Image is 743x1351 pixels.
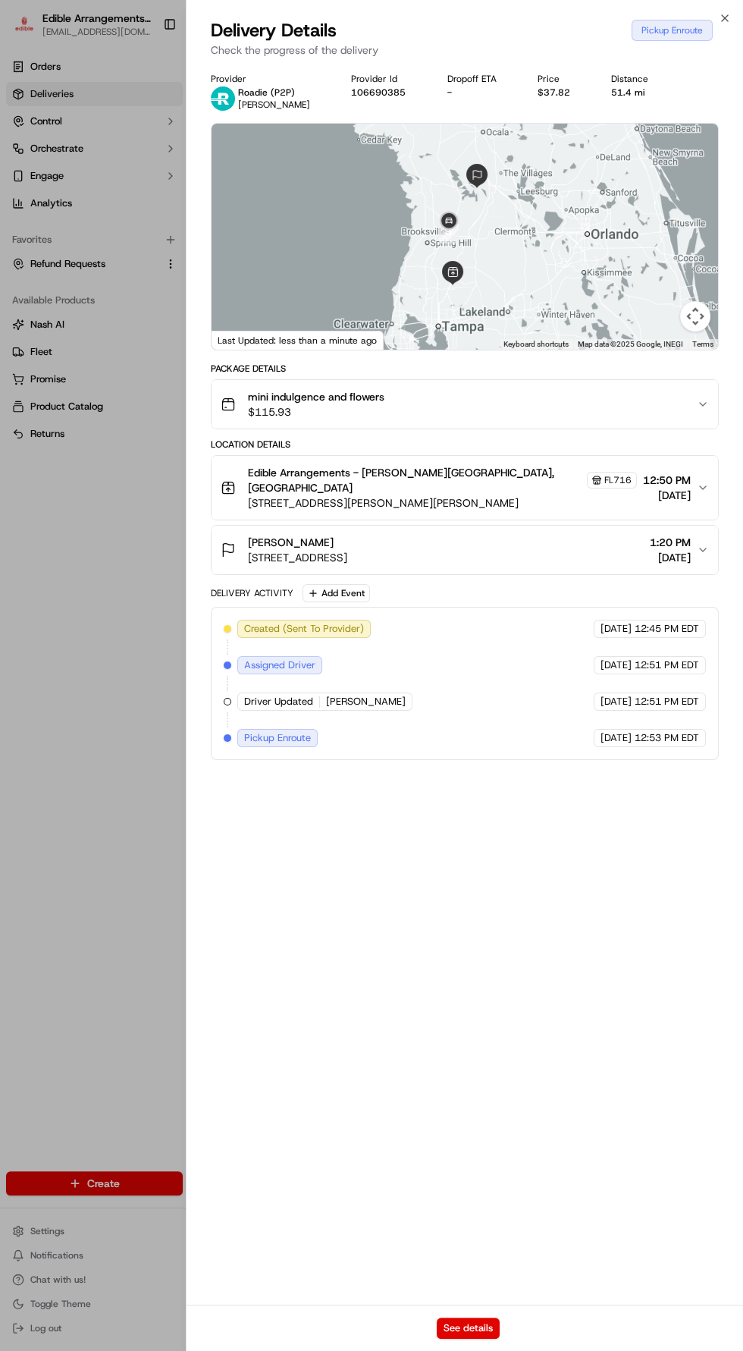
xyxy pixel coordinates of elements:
span: 12:53 PM EDT [635,731,699,745]
span: Assigned Driver [244,658,315,672]
span: [DATE] [600,658,632,672]
div: 📗 [15,340,27,352]
a: 📗Knowledge Base [9,332,122,360]
button: mini indulgence and flowers$115.93 [212,380,718,429]
span: Driver Updated [244,695,313,708]
a: Open this area in Google Maps (opens a new window) [215,330,265,350]
span: [PERSON_NAME] [238,99,310,111]
button: Add Event [303,584,370,602]
button: Map camera controls [680,301,710,331]
p: Welcome 👋 [15,60,276,84]
div: Provider [211,73,339,85]
div: Distance [611,73,677,85]
p: Roadie (P2P) [238,86,310,99]
div: $37.82 [538,86,599,99]
img: 1736555255976-a54dd68f-1ca7-489b-9aae-adbdc363a1c4 [15,144,42,171]
div: We're available if you need us! [68,159,208,171]
div: 💻 [128,340,140,352]
span: Pickup Enroute [244,731,311,745]
button: [PERSON_NAME][STREET_ADDRESS]1:20 PM[DATE] [212,526,718,574]
span: FL716 [604,474,632,486]
span: $115.93 [248,404,384,419]
img: 8571987876998_91fb9ceb93ad5c398215_72.jpg [32,144,59,171]
img: Nash [15,14,45,45]
span: Edible Arrangements - [PERSON_NAME][GEOGRAPHIC_DATA], [GEOGRAPHIC_DATA] [248,465,584,495]
span: Knowledge Base [30,338,116,353]
span: 12:51 PM EDT [635,658,699,672]
span: [PERSON_NAME] [47,275,123,287]
span: [DATE] [173,234,204,247]
span: [DATE] [134,275,165,287]
div: Price [538,73,599,85]
span: [DATE] [600,731,632,745]
div: Start new chat [68,144,249,159]
img: roadie-logo-v2.jpg [211,86,235,111]
span: Wisdom [PERSON_NAME] [47,234,161,247]
button: Edible Arrangements - [PERSON_NAME][GEOGRAPHIC_DATA], [GEOGRAPHIC_DATA]FL716[STREET_ADDRESS][PERS... [212,456,718,520]
span: Delivery Details [211,18,337,42]
button: 106690385 [351,86,406,99]
span: API Documentation [143,338,243,353]
div: Dropoff ETA [447,73,525,85]
div: Package Details [211,363,719,375]
span: [DATE] [600,695,632,708]
span: [PERSON_NAME] [326,695,406,708]
span: [PERSON_NAME] [248,535,334,550]
img: Google [215,330,265,350]
a: Terms (opens in new tab) [692,340,713,348]
button: Start new chat [258,149,276,167]
span: [DATE] [650,550,691,565]
div: Last Updated: less than a minute ago [212,331,384,350]
input: Got a question? Start typing here... [39,97,273,113]
div: 51.4 mi [611,86,677,99]
span: Pylon [151,375,183,387]
span: Created (Sent To Provider) [244,622,364,636]
span: [DATE] [600,622,632,636]
button: See all [235,193,276,212]
button: Keyboard shortcuts [503,339,569,350]
span: 12:50 PM [643,473,691,488]
span: mini indulgence and flowers [248,389,384,404]
span: • [126,275,131,287]
span: 1:20 PM [650,535,691,550]
div: Provider Id [351,73,434,85]
span: [STREET_ADDRESS] [248,550,347,565]
img: Wisdom Oko [15,220,39,250]
a: 💻API Documentation [122,332,249,360]
span: 12:51 PM EDT [635,695,699,708]
span: • [165,234,170,247]
div: Delivery Activity [211,587,293,599]
img: 1736555255976-a54dd68f-1ca7-489b-9aae-adbdc363a1c4 [30,276,42,288]
a: Powered byPylon [107,375,183,387]
p: Check the progress of the delivery [211,42,719,58]
span: 12:45 PM EDT [635,622,699,636]
div: Location Details [211,438,719,451]
span: [STREET_ADDRESS][PERSON_NAME][PERSON_NAME] [248,495,637,511]
img: 1736555255976-a54dd68f-1ca7-489b-9aae-adbdc363a1c4 [30,235,42,247]
img: Asif Zaman Khan [15,261,39,285]
button: See details [437,1318,500,1339]
div: - [447,86,525,99]
span: Map data ©2025 Google, INEGI [578,340,683,348]
span: [DATE] [643,488,691,503]
div: Past conversations [15,196,102,209]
